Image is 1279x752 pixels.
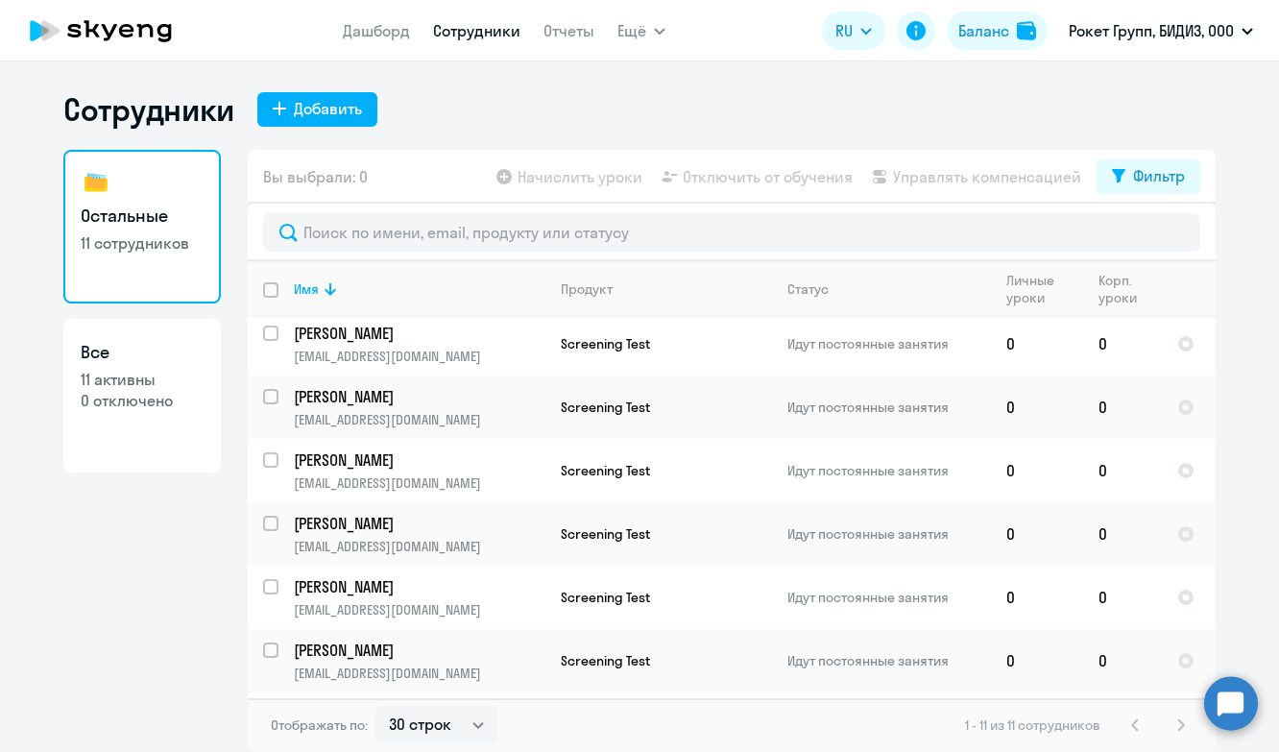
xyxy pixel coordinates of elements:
td: 0 [1083,629,1162,692]
td: 0 [1083,376,1162,439]
p: Идут постоянные занятия [787,589,990,606]
span: RU [835,19,853,42]
p: [EMAIL_ADDRESS][DOMAIN_NAME] [294,348,544,365]
img: balance [1017,21,1036,40]
div: Продукт [561,280,613,298]
div: Продукт [561,280,771,298]
a: Остальные11 сотрудников [63,150,221,303]
a: [PERSON_NAME][EMAIL_ADDRESS][DOMAIN_NAME] [294,449,544,492]
td: 0 [991,439,1083,502]
span: Screening Test [561,335,650,352]
a: Дашборд [343,21,410,40]
div: Статус [787,280,990,298]
div: Личные уроки [1006,272,1069,306]
td: 0 [1083,502,1162,566]
img: others [81,167,111,198]
a: Отчеты [543,21,594,40]
p: 11 сотрудников [81,232,204,254]
div: Личные уроки [1006,272,1082,306]
div: Имя [294,280,319,298]
a: [PERSON_NAME][EMAIL_ADDRESS][DOMAIN_NAME] [294,513,544,555]
span: Screening Test [561,525,650,543]
span: Вы выбрали: 0 [263,165,368,188]
p: Идут постоянные занятия [787,525,990,543]
p: [PERSON_NAME] [294,640,544,661]
div: Имя [294,280,544,298]
p: [EMAIL_ADDRESS][DOMAIN_NAME] [294,411,544,428]
p: [EMAIL_ADDRESS][DOMAIN_NAME] [294,601,544,619]
p: [EMAIL_ADDRESS][DOMAIN_NAME] [294,665,544,682]
input: Поиск по имени, email, продукту или статусу [263,213,1200,252]
td: 0 [1083,566,1162,629]
button: Добавить [257,92,377,127]
td: 0 [991,502,1083,566]
span: Отображать по: [271,716,368,734]
span: Screening Test [561,589,650,606]
p: 0 отключено [81,390,204,411]
div: Фильтр [1133,164,1185,187]
span: Ещё [617,19,646,42]
p: 11 активны [81,369,204,390]
p: [EMAIL_ADDRESS][DOMAIN_NAME] [294,474,544,492]
a: Все11 активны0 отключено [63,319,221,473]
span: Screening Test [561,652,650,669]
a: [PERSON_NAME][EMAIL_ADDRESS][DOMAIN_NAME] [294,576,544,619]
div: Корп. уроки [1098,272,1161,306]
p: Идут постоянные занятия [787,652,990,669]
button: RU [822,12,885,50]
p: [PERSON_NAME] [294,323,544,344]
td: 0 [1083,439,1162,502]
p: [PERSON_NAME] [294,449,544,471]
td: 0 [1083,312,1162,376]
td: 0 [991,629,1083,692]
a: Сотрудники [433,21,520,40]
button: Фильтр [1097,159,1200,194]
h1: Сотрудники [63,90,234,129]
p: Идут постоянные занятия [787,462,990,479]
td: 0 [991,376,1083,439]
h3: Остальные [81,204,204,229]
span: Screening Test [561,462,650,479]
a: [PERSON_NAME][EMAIL_ADDRESS][DOMAIN_NAME] [294,323,544,365]
div: Баланс [958,19,1009,42]
a: [PERSON_NAME][EMAIL_ADDRESS][DOMAIN_NAME] [294,386,544,428]
p: Идут постоянные занятия [787,335,990,352]
p: Идут постоянные занятия [787,399,990,416]
p: [PERSON_NAME] [294,513,544,534]
button: Ещё [617,12,665,50]
h3: Все [81,340,204,365]
td: 0 [991,566,1083,629]
button: Балансbalance [947,12,1048,50]
div: Добавить [294,97,362,120]
span: 1 - 11 из 11 сотрудников [965,716,1100,734]
p: [PERSON_NAME] [294,386,544,407]
a: [PERSON_NAME][EMAIL_ADDRESS][DOMAIN_NAME] [294,640,544,682]
p: [EMAIL_ADDRESS][DOMAIN_NAME] [294,538,544,555]
div: Статус [787,280,829,298]
span: Screening Test [561,399,650,416]
button: Рокет Групп, БИДИЗ, ООО [1059,8,1263,54]
p: Рокет Групп, БИДИЗ, ООО [1069,19,1234,42]
div: Корп. уроки [1098,272,1147,306]
p: [PERSON_NAME] [294,576,544,597]
td: 0 [991,312,1083,376]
